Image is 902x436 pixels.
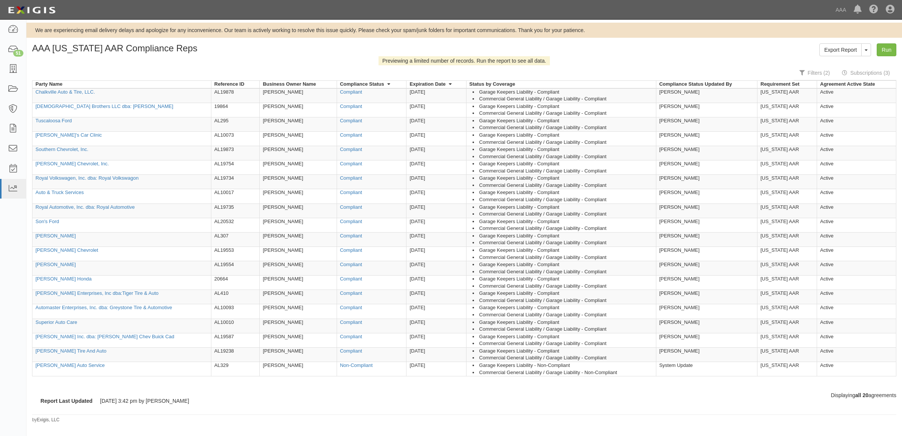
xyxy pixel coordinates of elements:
[214,81,244,88] div: Reference ID
[35,290,159,296] a: [PERSON_NAME] Enterprises, Inc dba:Tiger Tire & Auto
[406,103,466,117] td: [DATE]
[817,319,896,333] td: Active
[656,103,757,117] td: [PERSON_NAME]
[820,81,875,88] div: Agreement Active State
[211,276,260,290] td: 20664
[817,247,896,261] td: Active
[656,88,757,103] td: [PERSON_NAME]
[819,43,862,56] a: Export Report
[340,262,362,267] a: Compliant
[817,131,896,146] td: Active
[340,175,362,181] a: Compliant
[473,89,653,96] li: Garage Keepers Liability - Compliant
[406,333,466,347] td: [DATE]
[35,189,84,195] a: Auto & Truck Services
[260,333,337,347] td: [PERSON_NAME]
[406,319,466,333] td: [DATE]
[817,146,896,160] td: Active
[409,81,445,88] div: Expiration Date
[260,347,337,362] td: [PERSON_NAME]
[6,3,58,17] img: logo-5460c22ac91f19d4615b14bd174203de0afe785f0fc80cf4dbbc73dc1793850b.png
[35,89,95,95] a: Chalkville Auto & Tire, LLC.
[260,261,337,276] td: [PERSON_NAME]
[340,247,362,253] a: Compliant
[656,189,757,203] td: [PERSON_NAME]
[211,88,260,103] td: AL19878
[656,276,757,290] td: [PERSON_NAME]
[211,290,260,304] td: AL410
[35,305,172,310] a: Automaster Enterprises, Inc. dba: Greystone Tire & Automotive
[757,247,817,261] td: [US_STATE] AAR
[340,132,362,138] a: Compliant
[656,146,757,160] td: [PERSON_NAME]
[260,290,337,304] td: [PERSON_NAME]
[473,218,653,225] li: Garage Keepers Liability - Compliant
[406,203,466,218] td: [DATE]
[260,88,337,103] td: [PERSON_NAME]
[340,103,362,109] a: Compliant
[473,304,653,311] li: Garage Keepers Liability - Compliant
[340,189,362,195] a: Compliant
[35,334,174,339] a: [PERSON_NAME] Inc. dba: [PERSON_NAME] Chev Buick Cad
[855,392,868,398] b: all 20
[32,397,92,405] dt: Report Last Updated
[260,218,337,232] td: [PERSON_NAME]
[406,160,466,175] td: [DATE]
[656,304,757,319] td: [PERSON_NAME]
[817,203,896,218] td: Active
[26,26,902,34] div: We are experiencing email delivery delays and apologize for any inconvenience. Our team is active...
[473,297,653,304] li: Commercial General Liability / Garage Liability - Compliant
[817,160,896,175] td: Active
[260,117,337,131] td: [PERSON_NAME]
[406,304,466,319] td: [DATE]
[340,233,362,239] a: Compliant
[817,333,896,347] td: Active
[794,65,836,80] a: Filters (2)
[659,81,732,88] div: Compliance Status Updated By
[406,131,466,146] td: [DATE]
[757,203,817,218] td: [US_STATE] AAR
[757,175,817,189] td: [US_STATE] AAR
[877,43,896,56] a: Run
[757,160,817,175] td: [US_STATE] AAR
[757,319,817,333] td: [US_STATE] AAR
[100,397,386,405] dd: [DATE] 3:42 pm by [PERSON_NAME]
[35,161,109,166] a: [PERSON_NAME] Chevrolet, Inc.
[473,96,653,103] li: Commercial General Liability / Garage Liability - Compliant
[473,290,653,297] li: Garage Keepers Liability - Compliant
[35,175,139,181] a: Royal Volkswagen, Inc. dba: Royal Volkswagon
[473,311,653,319] li: Commercial General Liability / Garage Liability - Compliant
[340,305,362,310] a: Compliant
[260,247,337,261] td: [PERSON_NAME]
[473,348,653,355] li: Garage Keepers Liability - Compliant
[473,124,653,131] li: Commercial General Liability / Garage Liability - Compliant
[406,146,466,160] td: [DATE]
[757,276,817,290] td: [US_STATE] AAR
[757,261,817,276] td: [US_STATE] AAR
[211,347,260,362] td: AL19238
[211,261,260,276] td: AL19554
[406,232,466,247] td: [DATE]
[757,131,817,146] td: [US_STATE] AAR
[211,175,260,189] td: AL19734
[473,139,653,146] li: Commercial General Liability / Garage Liability - Compliant
[757,362,817,376] td: [US_STATE] AAR
[817,261,896,276] td: Active
[35,204,135,210] a: Royal Automotive, Inc. dba: Royal Automotive
[757,347,817,362] td: [US_STATE] AAR
[473,117,653,125] li: Garage Keepers Liability - Compliant
[817,362,896,376] td: Active
[473,153,653,160] li: Commercial General Liability / Garage Liability - Compliant
[473,247,653,254] li: Garage Keepers Liability - Compliant
[757,88,817,103] td: [US_STATE] AAR
[260,146,337,160] td: [PERSON_NAME]
[406,218,466,232] td: [DATE]
[757,103,817,117] td: [US_STATE] AAR
[35,219,59,224] a: Son's Ford
[473,175,653,182] li: Garage Keepers Liability - Compliant
[35,319,77,325] a: Superior Auto Care
[757,232,817,247] td: [US_STATE] AAR
[263,81,316,88] div: Business Owner Name
[656,290,757,304] td: [PERSON_NAME]
[260,175,337,189] td: [PERSON_NAME]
